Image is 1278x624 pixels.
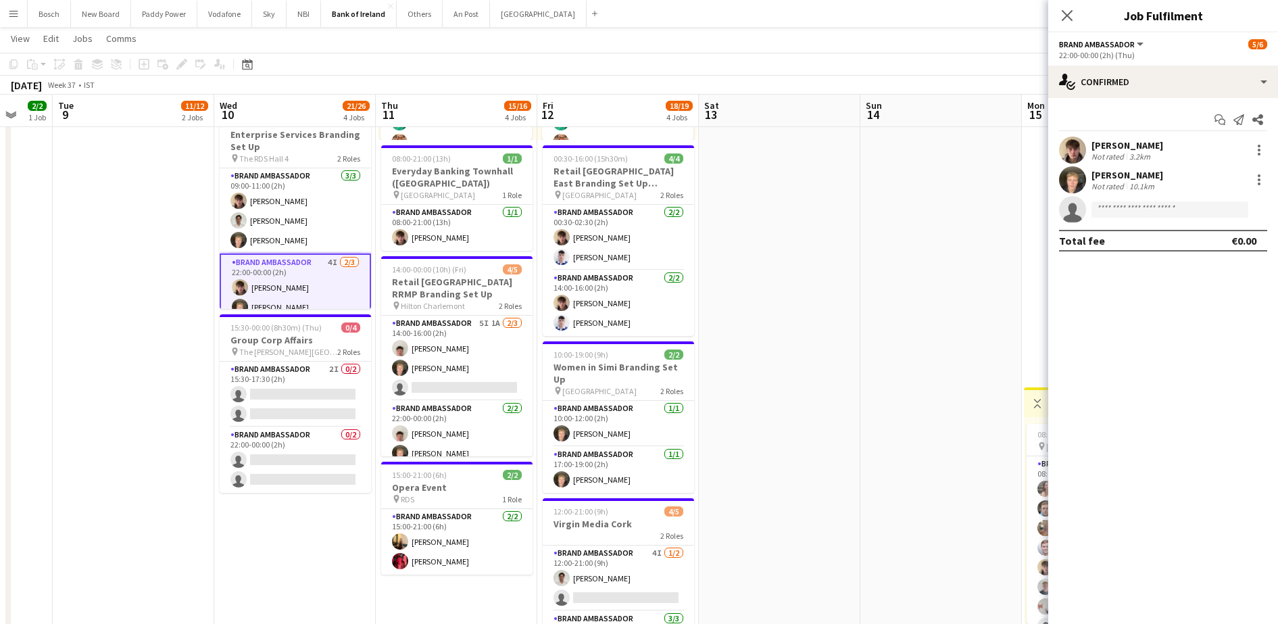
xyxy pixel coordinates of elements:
app-job-card: 08:00-21:00 (13h)1/1Everyday Banking Townhall ([GEOGRAPHIC_DATA]) [GEOGRAPHIC_DATA]1 RoleBrand Am... [381,145,533,251]
app-job-card: 09:00-00:00 (15h) (Thu)5/6Enterprise Services Branding Set Up The RDS Hall 42 RolesBrand Ambassad... [220,109,371,309]
span: 14 [864,107,882,122]
span: 11/12 [181,101,208,111]
app-card-role: Brand Ambassador2/200:30-02:30 (2h)[PERSON_NAME][PERSON_NAME] [543,205,694,270]
button: Bank of Ireland [321,1,397,27]
span: 14:00-00:00 (10h) (Fri) [392,264,466,274]
a: Comms [101,30,142,47]
span: Mon [1027,99,1045,112]
span: 2 Roles [499,301,522,311]
span: [GEOGRAPHIC_DATA] [401,190,475,200]
span: Sat [704,99,719,112]
div: IST [84,80,95,90]
span: 2 Roles [660,531,683,541]
span: 2 Roles [660,386,683,396]
app-card-role: Brand Ambassador1/108:00-21:00 (13h)[PERSON_NAME] [381,205,533,251]
div: 10.1km [1127,181,1157,191]
button: Vodafone [197,1,252,27]
span: Jobs [72,32,93,45]
span: RDS [401,494,414,504]
button: New Board [71,1,131,27]
span: 5/6 [1248,39,1267,49]
span: 11 [379,107,398,122]
div: 00:30-16:00 (15h30m)4/4Retail [GEOGRAPHIC_DATA] East Branding Set Up ([GEOGRAPHIC_DATA]) [GEOGRAP... [543,145,694,336]
button: Sky [252,1,287,27]
span: Thu [381,99,398,112]
span: 4/4 [664,153,683,164]
button: Paddy Power [131,1,197,27]
div: [PERSON_NAME] [1091,169,1163,181]
span: 1 Role [502,190,522,200]
span: 2 Roles [660,190,683,200]
app-card-role: Brand Ambassador4I2/322:00-00:00 (2h)[PERSON_NAME][PERSON_NAME] [220,254,371,341]
div: 4 Jobs [666,112,692,122]
button: An Post [443,1,490,27]
div: Not rated [1091,151,1127,162]
span: [GEOGRAPHIC_DATA] [562,190,637,200]
span: Edit [43,32,59,45]
div: [DATE] [11,78,42,92]
span: 10:00-19:00 (9h) [554,350,608,360]
span: Hilton Charlemont [401,301,465,311]
span: 15:30-00:00 (8h30m) (Thu) [230,322,322,333]
app-job-card: 08:00-20:00 (12h)7/8 [GEOGRAPHIC_DATA]1 RoleBrand Ambassador7I7/808:00-20:00 (12h)[PERSON_NAME][P... [1027,424,1178,624]
button: Bosch [28,1,71,27]
span: 2/2 [28,101,47,111]
div: 2 Jobs [182,112,207,122]
span: 18/19 [666,101,693,111]
app-card-role: Brand Ambassador2I0/215:30-17:30 (2h) [220,362,371,427]
button: NBI [287,1,321,27]
div: 22:00-00:00 (2h) (Thu) [1059,50,1267,60]
h3: Job Fulfilment [1048,7,1278,24]
span: Sun [866,99,882,112]
app-card-role: Brand Ambassador4I1/212:00-21:00 (9h)[PERSON_NAME] [543,546,694,611]
app-card-role: Brand Ambassador3/309:00-11:00 (2h)[PERSON_NAME][PERSON_NAME][PERSON_NAME] [220,168,371,254]
h3: Women in Simi Branding Set Up [543,361,694,385]
span: 08:00-20:00 (12h) [1037,429,1096,439]
h3: Retail [GEOGRAPHIC_DATA] East Branding Set Up ([GEOGRAPHIC_DATA]) [543,165,694,189]
button: [GEOGRAPHIC_DATA] [490,1,587,27]
h3: Opera Event [381,481,533,494]
span: 00:30-16:00 (15h30m) [554,153,628,164]
app-card-role: Brand Ambassador2/214:00-16:00 (2h)[PERSON_NAME][PERSON_NAME] [543,270,694,336]
app-job-card: 15:30-00:00 (8h30m) (Thu)0/4Group Corp Affairs The [PERSON_NAME][GEOGRAPHIC_DATA]2 RolesBrand Amb... [220,314,371,493]
a: View [5,30,35,47]
span: 1 Role [502,494,522,504]
span: Fri [543,99,554,112]
span: [GEOGRAPHIC_DATA] [562,386,637,396]
span: 15/16 [504,101,531,111]
span: 08:00-21:00 (13h) [392,153,451,164]
div: €0.00 [1231,234,1256,247]
span: The [PERSON_NAME][GEOGRAPHIC_DATA] [239,347,337,357]
span: 0/4 [341,322,360,333]
button: Others [397,1,443,27]
div: 3.2km [1127,151,1153,162]
h3: Virgin Media Cork [543,518,694,530]
div: Not rated [1091,181,1127,191]
span: Week 37 [45,80,78,90]
app-job-card: 10:00-19:00 (9h)2/2Women in Simi Branding Set Up [GEOGRAPHIC_DATA]2 RolesBrand Ambassador1/110:00... [543,341,694,493]
span: The RDS Hall 4 [239,153,289,164]
span: 2 Roles [337,347,360,357]
span: 2 Roles [337,153,360,164]
div: [PERSON_NAME] [1091,139,1163,151]
span: 4/5 [664,506,683,517]
span: 10 [218,107,237,122]
span: 12 [541,107,554,122]
a: Edit [38,30,64,47]
span: Wed [220,99,237,112]
h3: Group Corp Affairs [220,334,371,346]
app-card-role: Brand Ambassador1/117:00-19:00 (2h)[PERSON_NAME] [543,447,694,493]
app-card-role: Brand Ambassador2/215:00-21:00 (6h)[PERSON_NAME][PERSON_NAME] [381,509,533,575]
app-card-role: Brand Ambassador1/110:00-12:00 (2h)[PERSON_NAME] [543,401,694,447]
h3: Retail [GEOGRAPHIC_DATA] RRMP Branding Set Up [381,276,533,300]
span: 9 [56,107,74,122]
span: 2/2 [503,470,522,480]
span: 12:00-21:00 (9h) [554,506,608,517]
span: Tue [58,99,74,112]
h3: Everyday Banking Townhall ([GEOGRAPHIC_DATA]) [381,165,533,189]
